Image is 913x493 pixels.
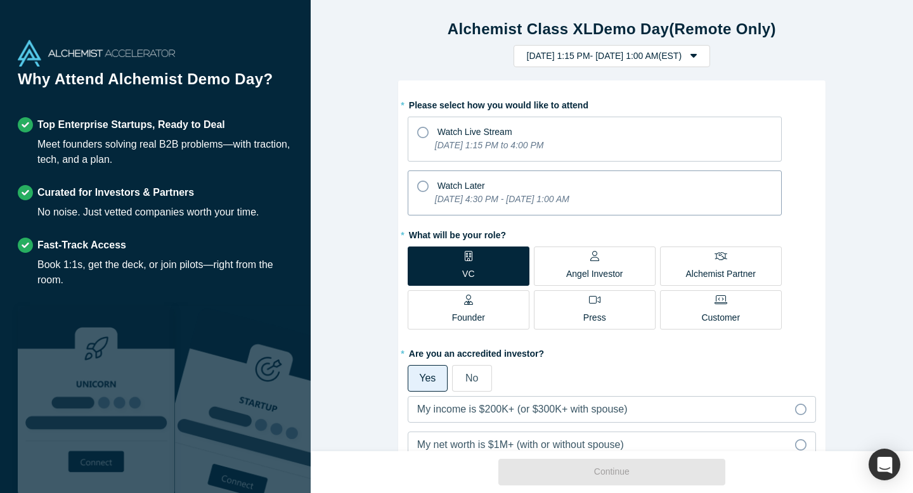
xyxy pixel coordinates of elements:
span: My net worth is $1M+ (with or without spouse) [417,439,624,450]
span: Watch Later [437,181,485,191]
button: [DATE] 1:15 PM- [DATE] 1:00 AM(EST) [514,45,711,67]
span: No [465,373,478,383]
i: [DATE] 1:15 PM to 4:00 PM [435,140,544,150]
label: Are you an accredited investor? [408,343,816,361]
p: VC [462,267,474,281]
img: Prism AI [175,306,332,493]
label: Please select how you would like to attend [408,94,816,112]
strong: Fast-Track Access [37,240,126,250]
p: Angel Investor [566,267,623,281]
button: Continue [498,459,725,485]
strong: Top Enterprise Startups, Ready to Deal [37,119,225,130]
strong: Curated for Investors & Partners [37,187,194,198]
span: Yes [419,373,436,383]
img: Alchemist Accelerator Logo [18,40,175,67]
div: No noise. Just vetted companies worth your time. [37,205,259,220]
span: My income is $200K+ (or $300K+ with spouse) [417,404,628,414]
strong: Alchemist Class XL Demo Day (Remote Only) [448,20,776,37]
p: Alchemist Partner [685,267,755,281]
label: What will be your role? [408,224,816,242]
span: Watch Live Stream [437,127,512,137]
div: Book 1:1s, get the deck, or join pilots—right from the room. [37,257,293,288]
p: Founder [452,311,485,324]
i: [DATE] 4:30 PM - [DATE] 1:00 AM [435,194,569,204]
p: Press [583,311,606,324]
p: Customer [701,311,740,324]
img: Robust Technologies [18,306,175,493]
h1: Why Attend Alchemist Demo Day? [18,68,293,99]
div: Meet founders solving real B2B problems—with traction, tech, and a plan. [37,137,293,167]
